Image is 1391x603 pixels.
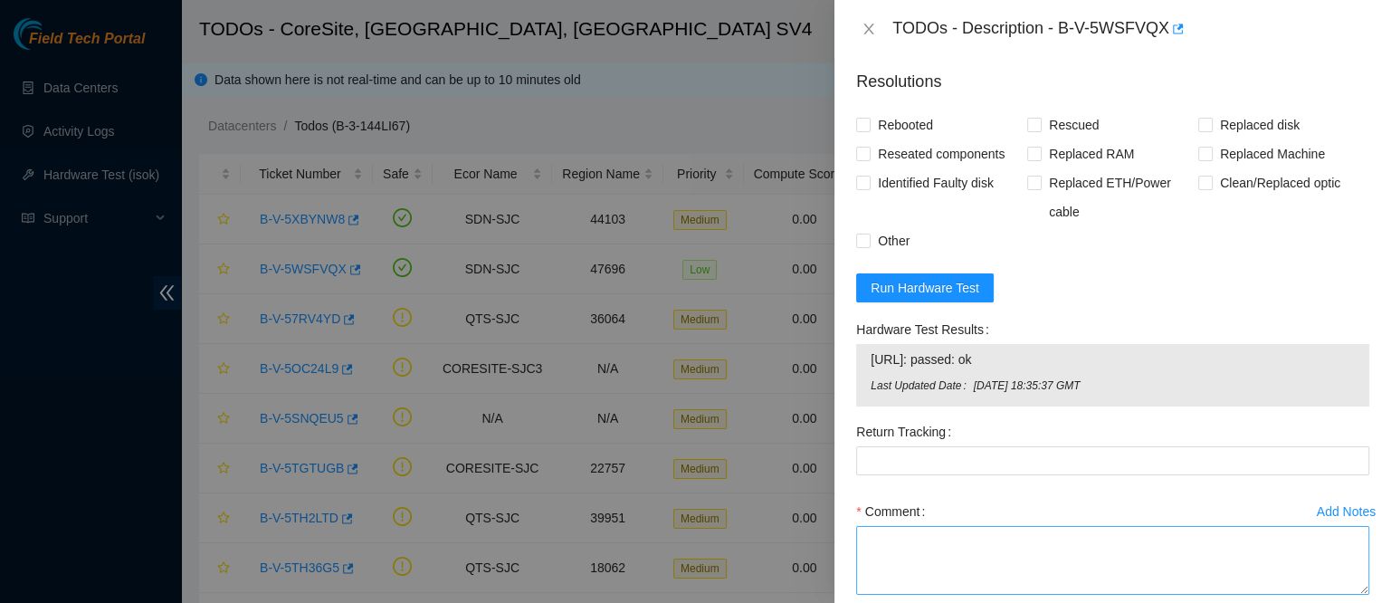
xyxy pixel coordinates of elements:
[856,315,996,344] label: Hardware Test Results
[1042,139,1141,168] span: Replaced RAM
[871,349,1355,369] span: [URL]: passed: ok
[856,417,958,446] label: Return Tracking
[871,278,979,298] span: Run Hardware Test
[974,378,1355,395] span: [DATE] 18:35:37 GMT
[892,14,1369,43] div: TODOs - Description - B-V-5WSFVQX
[856,446,1369,475] input: Return Tracking
[856,497,932,526] label: Comment
[1213,110,1307,139] span: Replaced disk
[1213,139,1332,168] span: Replaced Machine
[871,378,973,395] span: Last Updated Date
[862,22,876,36] span: close
[856,273,994,302] button: Run Hardware Test
[856,21,881,38] button: Close
[1042,168,1198,226] span: Replaced ETH/Power cable
[1316,497,1377,526] button: Add Notes
[871,139,1012,168] span: Reseated components
[856,55,1369,94] p: Resolutions
[1042,110,1106,139] span: Rescued
[871,110,940,139] span: Rebooted
[871,226,917,255] span: Other
[856,526,1369,595] textarea: Comment
[1213,168,1348,197] span: Clean/Replaced optic
[871,168,1001,197] span: Identified Faulty disk
[1317,505,1376,518] div: Add Notes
